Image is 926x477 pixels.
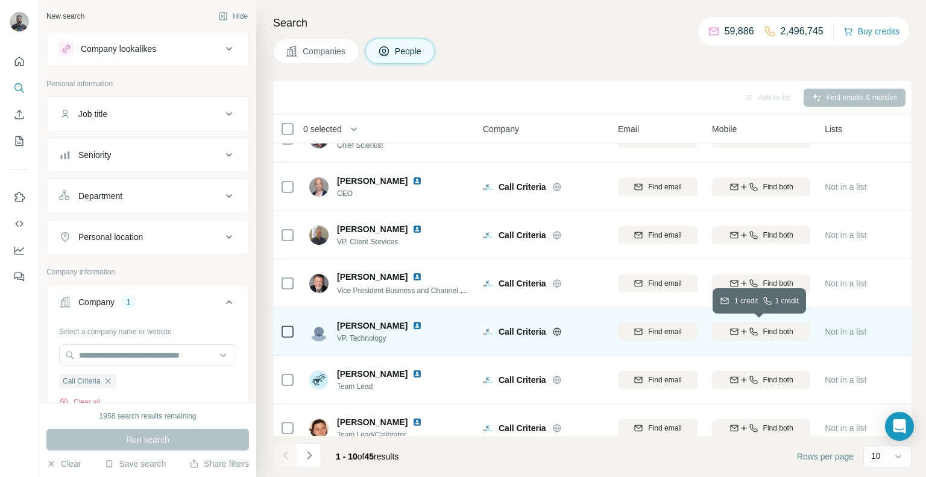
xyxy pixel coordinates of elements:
[78,190,122,202] div: Department
[763,374,793,385] span: Find both
[499,277,546,289] span: Call Criteria
[412,176,422,186] img: LinkedIn logo
[825,375,866,385] span: Not in a list
[303,123,342,135] span: 0 selected
[309,370,329,390] img: Avatar
[297,443,321,467] button: Navigate to next page
[337,333,436,344] span: VP, Technology
[10,186,29,208] button: Use Surfe on LinkedIn
[47,141,248,169] button: Seniority
[309,419,329,438] img: Avatar
[78,296,115,308] div: Company
[648,326,681,337] span: Find email
[412,224,422,234] img: LinkedIn logo
[78,108,107,120] div: Job title
[712,419,810,437] button: Find both
[483,182,493,192] img: Logo of Call Criteria
[337,271,408,283] span: [PERSON_NAME]
[499,181,546,193] span: Call Criteria
[885,412,914,441] div: Open Intercom Messenger
[483,375,493,385] img: Logo of Call Criteria
[10,130,29,152] button: My lists
[499,374,546,386] span: Call Criteria
[648,182,681,192] span: Find email
[412,417,422,427] img: LinkedIn logo
[412,272,422,282] img: LinkedIn logo
[843,23,899,40] button: Buy credits
[712,123,737,135] span: Mobile
[712,226,810,244] button: Find both
[797,450,854,463] span: Rows per page
[122,297,136,308] div: 1
[337,140,436,151] span: Chief Scientist
[412,369,422,379] img: LinkedIn logo
[763,326,793,337] span: Find both
[825,230,866,240] span: Not in a list
[78,149,111,161] div: Seniority
[189,458,249,470] button: Share filters
[725,24,754,39] p: 59,886
[825,327,866,336] span: Not in a list
[499,229,546,241] span: Call Criteria
[825,123,842,135] span: Lists
[483,230,493,240] img: Logo of Call Criteria
[618,371,698,389] button: Find email
[618,123,639,135] span: Email
[10,77,29,99] button: Search
[47,223,248,251] button: Personal location
[825,423,866,433] span: Not in a list
[483,123,519,135] span: Company
[10,104,29,125] button: Enrich CSV
[357,452,365,461] span: of
[871,450,881,462] p: 10
[10,266,29,288] button: Feedback
[78,231,143,243] div: Personal location
[618,323,698,341] button: Find email
[648,230,681,241] span: Find email
[46,458,81,470] button: Clear
[59,321,236,337] div: Select a company name or website
[10,12,29,31] img: Avatar
[618,419,698,437] button: Find email
[763,182,793,192] span: Find both
[47,182,248,210] button: Department
[337,416,408,428] span: [PERSON_NAME]
[412,321,422,330] img: LinkedIn logo
[47,34,248,63] button: Company lookalikes
[781,24,824,39] p: 2,496,745
[483,327,493,336] img: Logo of Call Criteria
[763,278,793,289] span: Find both
[712,178,810,196] button: Find both
[648,374,681,385] span: Find email
[618,226,698,244] button: Find email
[309,226,329,245] img: Avatar
[59,397,100,408] button: Clear all
[47,100,248,128] button: Job title
[46,267,249,277] p: Company information
[10,213,29,235] button: Use Surfe API
[648,278,681,289] span: Find email
[309,274,329,293] img: Avatar
[712,371,810,389] button: Find both
[337,381,436,392] span: Team Lead
[337,188,436,199] span: CEO
[365,452,374,461] span: 45
[337,285,503,295] span: Vice President Business and Channel Development
[395,45,423,57] span: People
[99,411,197,422] div: 1958 search results remaining
[763,423,793,434] span: Find both
[46,78,249,89] p: Personal information
[483,279,493,288] img: Logo of Call Criteria
[10,239,29,261] button: Dashboard
[337,223,408,235] span: [PERSON_NAME]
[46,11,84,22] div: New search
[499,326,546,338] span: Call Criteria
[648,423,681,434] span: Find email
[337,368,408,380] span: [PERSON_NAME]
[336,452,357,461] span: 1 - 10
[763,230,793,241] span: Find both
[47,288,248,321] button: Company1
[337,236,436,247] span: VP, Client Services
[337,320,408,332] span: [PERSON_NAME]
[104,458,166,470] button: Save search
